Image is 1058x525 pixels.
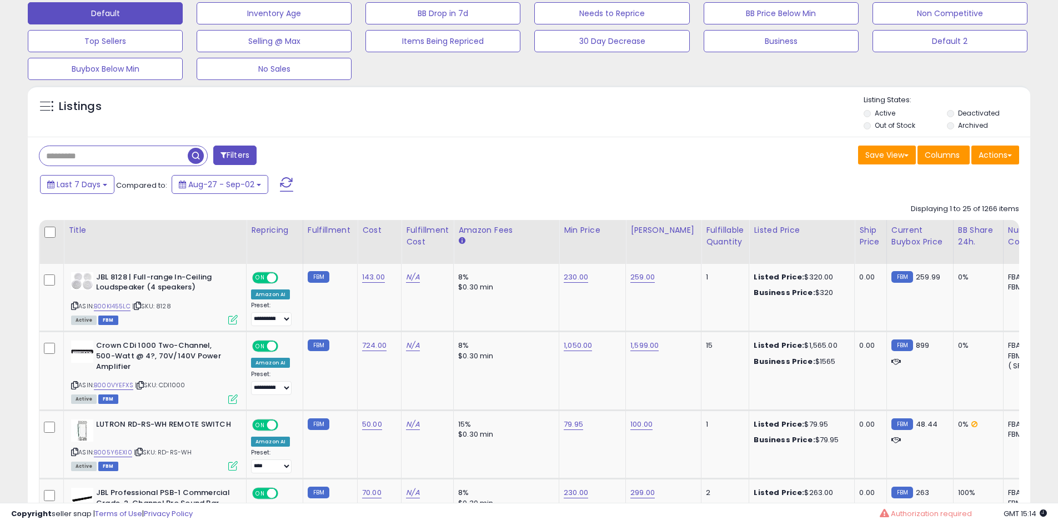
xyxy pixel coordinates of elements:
[859,488,878,498] div: 0.00
[875,108,895,118] label: Active
[308,271,329,283] small: FBM
[308,224,353,236] div: Fulfillment
[40,175,114,194] button: Last 7 Days
[458,351,550,361] div: $0.30 min
[95,508,142,519] a: Terms of Use
[873,30,1027,52] button: Default 2
[754,434,815,445] b: Business Price:
[754,272,846,282] div: $320.00
[57,179,101,190] span: Last 7 Days
[98,394,118,404] span: FBM
[59,99,102,114] h5: Listings
[706,224,744,248] div: Fulfillable Quantity
[28,30,183,52] button: Top Sellers
[1008,361,1045,371] div: ( SFP: 1 )
[251,449,294,474] div: Preset:
[859,341,878,351] div: 0.00
[96,341,231,374] b: Crown CDi 1000 Two-Channel, 500-Watt @ 4?, 70V/140V Power Amplifier
[251,224,298,236] div: Repricing
[94,448,132,457] a: B005Y6EXI0
[754,341,846,351] div: $1,565.00
[277,420,294,429] span: OFF
[406,419,419,430] a: N/A
[754,435,846,445] div: $79.95
[1008,351,1045,361] div: FBM: 18
[308,418,329,430] small: FBM
[406,487,419,498] a: N/A
[706,272,740,282] div: 1
[71,488,93,510] img: 21CixZfZx-L._SL40_.jpg
[96,419,231,433] b: LUTRON RD-RS-WH REMOTE SWITCH
[916,419,937,429] span: 48.44
[891,271,913,283] small: FBM
[98,316,118,325] span: FBM
[754,419,804,429] b: Listed Price:
[71,341,238,402] div: ASIN:
[754,287,815,298] b: Business Price:
[135,381,185,389] span: | SKU: CDI1000
[706,419,740,429] div: 1
[754,487,804,498] b: Listed Price:
[858,146,916,164] button: Save View
[630,340,659,351] a: 1,599.00
[96,272,231,296] b: JBL 8128 | Full-range In-Ceiling Loudspeaker (4 speakers)
[251,371,294,396] div: Preset:
[564,487,588,498] a: 230.00
[1008,429,1045,439] div: FBM: 3
[458,341,550,351] div: 8%
[754,272,804,282] b: Listed Price:
[116,180,167,191] span: Compared to:
[859,419,878,429] div: 0.00
[71,316,97,325] span: All listings currently available for purchase on Amazon
[1008,341,1045,351] div: FBA: 1
[564,272,588,283] a: 230.00
[144,508,193,519] a: Privacy Policy
[859,272,878,282] div: 0.00
[362,272,385,283] a: 143.00
[277,342,294,351] span: OFF
[704,2,859,24] button: BB Price Below Min
[251,437,290,447] div: Amazon AI
[365,30,520,52] button: Items Being Repriced
[251,358,290,368] div: Amazon AI
[362,340,387,351] a: 724.00
[564,419,583,430] a: 79.95
[94,381,133,390] a: B000VYEFXS
[458,236,465,246] small: Amazon Fees.
[71,272,238,324] div: ASIN:
[406,340,419,351] a: N/A
[458,419,550,429] div: 15%
[406,272,419,283] a: N/A
[308,487,329,498] small: FBM
[71,341,93,363] img: 31ka1Jx07YL._SL40_.jpg
[365,2,520,24] button: BB Drop in 7d
[71,394,97,404] span: All listings currently available for purchase on Amazon
[132,302,171,311] span: | SKU: 8128
[754,224,850,236] div: Listed Price
[28,58,183,80] button: Buybox Below Min
[406,224,449,248] div: Fulfillment Cost
[891,418,913,430] small: FBM
[958,419,995,429] div: 0%
[71,419,93,442] img: 31llOzSQ1BL._SL40_.jpg
[917,146,970,164] button: Columns
[458,429,550,439] div: $0.30 min
[1008,488,1045,498] div: FBA: 0
[253,489,267,498] span: ON
[958,488,995,498] div: 100%
[754,288,846,298] div: $320
[925,149,960,161] span: Columns
[891,224,949,248] div: Current Buybox Price
[197,2,352,24] button: Inventory Age
[253,273,267,282] span: ON
[754,340,804,351] b: Listed Price:
[958,272,995,282] div: 0%
[564,340,592,351] a: 1,050.00
[971,146,1019,164] button: Actions
[251,289,290,299] div: Amazon AI
[630,487,655,498] a: 299.00
[873,2,1027,24] button: Non Competitive
[277,273,294,282] span: OFF
[958,341,995,351] div: 0%
[958,121,988,130] label: Archived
